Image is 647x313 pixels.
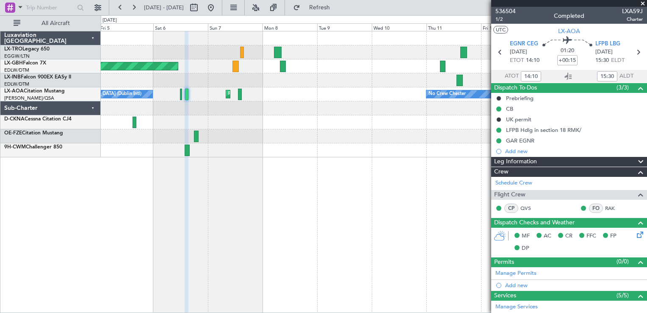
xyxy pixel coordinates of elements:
[611,56,625,65] span: ELDT
[506,116,531,123] div: UK permit
[4,75,71,80] a: LX-INBFalcon 900EX EASy II
[605,204,624,212] a: RAK
[494,167,509,177] span: Crew
[4,61,46,66] a: LX-GBHFalcon 7X
[504,204,518,213] div: CP
[617,83,629,92] span: (3/3)
[595,56,609,65] span: 15:30
[520,204,539,212] a: QVS
[544,232,551,240] span: AC
[494,83,537,93] span: Dispatch To-Dos
[429,88,466,101] div: No Crew Chester
[4,95,54,101] a: [PERSON_NAME]/QSA
[4,117,25,122] span: D-CKNA
[4,61,23,66] span: LX-GBH
[289,1,340,14] button: Refresh
[622,7,643,16] span: LXA59J
[22,20,89,26] span: All Aircraft
[522,232,530,240] span: MF
[610,232,617,240] span: FP
[595,40,620,48] span: LFPB LBG
[595,48,613,56] span: [DATE]
[426,23,481,31] div: Thu 11
[495,16,516,23] span: 1/2
[4,81,29,87] a: EDLW/DTM
[522,244,529,253] span: DP
[510,56,524,65] span: ETOT
[622,16,643,23] span: Charter
[144,4,184,11] span: [DATE] - [DATE]
[494,291,516,301] span: Services
[102,17,117,24] div: [DATE]
[505,282,643,289] div: Add new
[4,67,29,73] a: EDLW/DTM
[495,269,536,278] a: Manage Permits
[586,232,596,240] span: FFC
[228,88,362,101] div: Planned Maint [GEOGRAPHIC_DATA] ([GEOGRAPHIC_DATA])
[4,145,26,150] span: 9H-CWM
[4,131,63,136] a: OE-FZECitation Mustang
[558,27,580,36] span: LX-AOA
[597,71,617,81] input: --:--
[493,26,508,34] button: UTC
[4,145,62,150] a: 9H-CWMChallenger 850
[26,1,75,14] input: Trip Number
[481,23,536,31] div: Fri 12
[565,232,572,240] span: CR
[506,105,513,112] div: CB
[9,17,92,30] button: All Aircraft
[494,190,525,200] span: Flight Crew
[494,218,575,228] span: Dispatch Checks and Weather
[208,23,263,31] div: Sun 7
[302,5,337,11] span: Refresh
[510,40,538,48] span: EGNR CEG
[4,117,72,122] a: D-CKNACessna Citation CJ4
[372,23,426,31] div: Wed 10
[589,204,603,213] div: FO
[4,53,30,59] a: EGGW/LTN
[495,7,516,16] span: 536504
[495,179,532,187] a: Schedule Crew
[494,157,537,167] span: Leg Information
[554,11,584,20] div: Completed
[619,72,633,81] span: ALDT
[617,291,629,300] span: (5/5)
[505,148,643,155] div: Add new
[4,47,22,52] span: LX-TRO
[521,71,541,81] input: --:--
[505,72,519,81] span: ATOT
[4,89,24,94] span: LX-AOA
[4,131,22,136] span: OE-FZE
[506,126,581,134] div: LFPB Hdlg in section 18 RMK/
[153,23,208,31] div: Sat 6
[510,48,527,56] span: [DATE]
[526,56,539,65] span: 14:10
[99,23,153,31] div: Fri 5
[494,257,514,267] span: Permits
[317,23,372,31] div: Tue 9
[506,95,534,102] div: Prebriefing
[4,75,21,80] span: LX-INB
[561,47,574,55] span: 01:20
[263,23,317,31] div: Mon 8
[506,137,534,144] div: GAR EGNR
[617,257,629,266] span: (0/0)
[4,89,65,94] a: LX-AOACitation Mustang
[4,47,50,52] a: LX-TROLegacy 650
[495,303,538,311] a: Manage Services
